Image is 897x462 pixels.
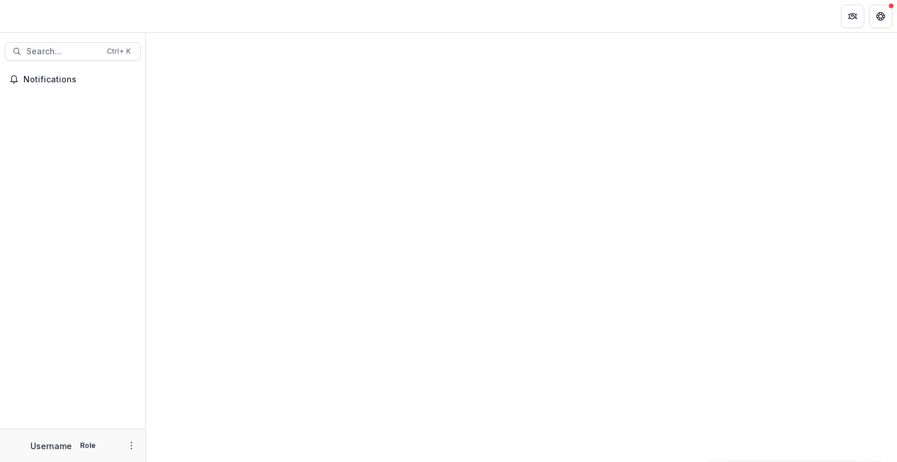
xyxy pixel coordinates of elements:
button: Get Help [869,5,892,28]
button: Notifications [5,70,141,89]
p: Username [30,440,72,452]
p: Role [77,440,99,451]
span: Search... [26,47,100,57]
button: More [124,439,138,453]
button: Search... [5,42,141,61]
button: Partners [841,5,864,28]
span: Notifications [23,75,136,85]
nav: breadcrumb [151,8,200,25]
div: Ctrl + K [105,45,133,58]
